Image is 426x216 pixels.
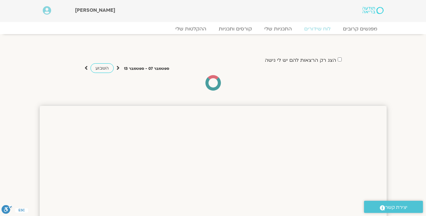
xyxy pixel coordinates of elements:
[298,26,337,32] a: לוח שידורים
[75,7,115,14] span: [PERSON_NAME]
[95,65,109,71] span: השבוע
[124,65,169,72] p: ספטמבר 07 - ספטמבר 13
[213,26,258,32] a: קורסים ותכניות
[385,203,407,212] span: יצירת קשר
[364,201,423,213] a: יצירת קשר
[258,26,298,32] a: התכניות שלי
[90,63,114,73] a: השבוע
[337,26,384,32] a: מפגשים קרובים
[265,57,336,63] label: הצג רק הרצאות להם יש לי גישה
[43,26,384,32] nav: Menu
[169,26,213,32] a: ההקלטות שלי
